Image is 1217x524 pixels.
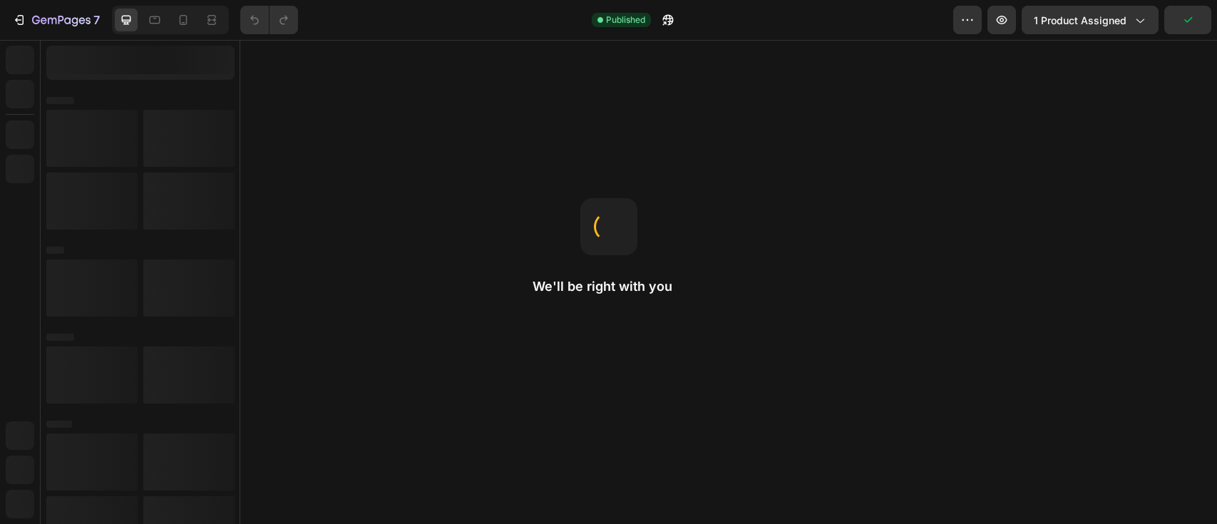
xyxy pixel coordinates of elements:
span: Published [606,14,645,26]
button: 1 product assigned [1022,6,1159,34]
button: 7 [6,6,106,34]
div: Undo/Redo [240,6,298,34]
span: 1 product assigned [1034,13,1126,28]
h2: We'll be right with you [533,278,685,295]
p: 7 [93,11,100,29]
